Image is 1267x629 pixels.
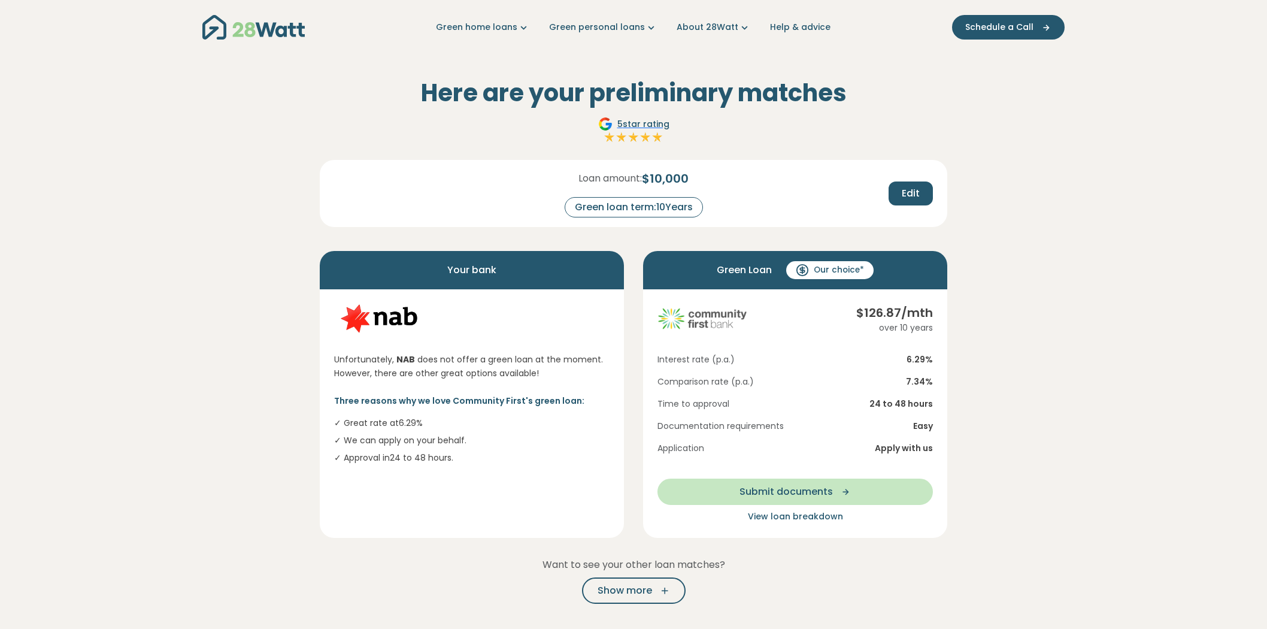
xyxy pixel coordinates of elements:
[447,261,496,280] span: Your bank
[657,442,704,455] span: Application
[869,398,933,410] span: 24 to 48 hours
[856,304,933,322] div: $ 126.87 /mth
[334,353,610,380] p: Unfortunately, does not offer a green loan at the moment. However, there are other great options ...
[677,21,751,34] a: About 28Watt
[202,15,305,40] img: 28Watt
[320,557,947,573] p: Want to see your other loan matches?
[320,78,947,107] h2: Here are your preliminary matches
[334,452,610,464] li: ✓ Approval in 24 to 48 hours .
[617,118,669,131] span: 5 star rating
[965,21,1033,34] span: Schedule a Call
[596,117,671,146] a: Google5star ratingFull starFull starFull starFull starFull star
[739,485,833,499] span: Submit documents
[578,171,642,186] span: Loan amount:
[657,420,784,433] span: Documentation requirements
[598,117,613,131] img: Google
[657,304,747,334] img: community-first logo
[907,353,933,366] span: 6.29 %
[770,21,830,34] a: Help & advice
[814,264,864,276] span: Our choice*
[639,131,651,143] img: Full star
[598,583,652,598] span: Show more
[902,186,920,201] span: Edit
[875,442,933,455] span: Apply with us
[748,510,843,522] span: View loan breakdown
[906,376,933,388] span: 7.34 %
[549,21,657,34] a: Green personal loans
[604,131,616,143] img: Full star
[202,12,1065,43] nav: Main navigation
[642,170,689,188] span: $ 10,000
[334,394,610,407] p: Three reasons why we love Community First's green loan:
[657,376,754,388] span: Comparison rate (p.a.)
[651,131,663,143] img: Full star
[657,353,735,366] span: Interest rate (p.a.)
[952,15,1065,40] button: Schedule a Call
[334,417,610,430] li: ✓ Great rate at 6.29 %
[717,261,772,280] span: Green Loan
[889,182,933,205] button: Edit
[657,479,933,505] button: Submit documents
[628,131,639,143] img: Full star
[436,21,530,34] a: Green home loans
[657,510,933,524] button: View loan breakdown
[913,420,933,433] span: Easy
[657,398,729,410] span: Time to approval
[396,353,415,365] strong: NAB
[616,131,628,143] img: Full star
[334,304,424,334] img: NAB logo
[582,577,686,604] button: Show more
[334,434,610,447] li: ✓ We can apply on your behalf.
[1207,571,1267,629] iframe: Chat Widget
[565,197,703,217] div: Green loan term: 10 Years
[856,322,933,334] div: over 10 years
